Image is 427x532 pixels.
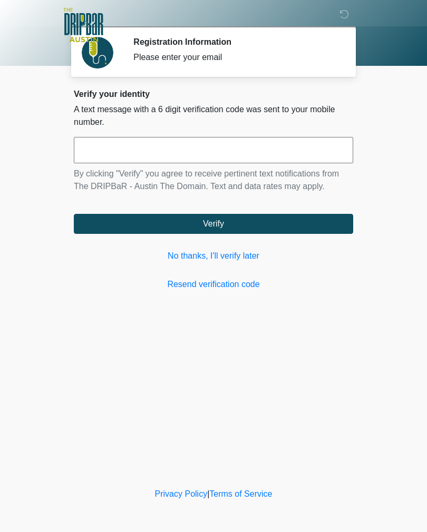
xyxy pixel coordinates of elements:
a: No thanks, I'll verify later [74,250,353,262]
p: A text message with a 6 digit verification code was sent to your mobile number. [74,103,353,129]
p: By clicking "Verify" you agree to receive pertinent text notifications from The DRIPBaR - Austin ... [74,168,353,193]
a: Resend verification code [74,278,353,291]
img: Agent Avatar [82,37,113,68]
img: The DRIPBaR - Austin The Domain Logo [63,8,103,42]
h2: Verify your identity [74,89,353,99]
a: Privacy Policy [155,489,208,498]
a: Terms of Service [209,489,272,498]
button: Verify [74,214,353,234]
div: Please enter your email [133,51,337,64]
a: | [207,489,209,498]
